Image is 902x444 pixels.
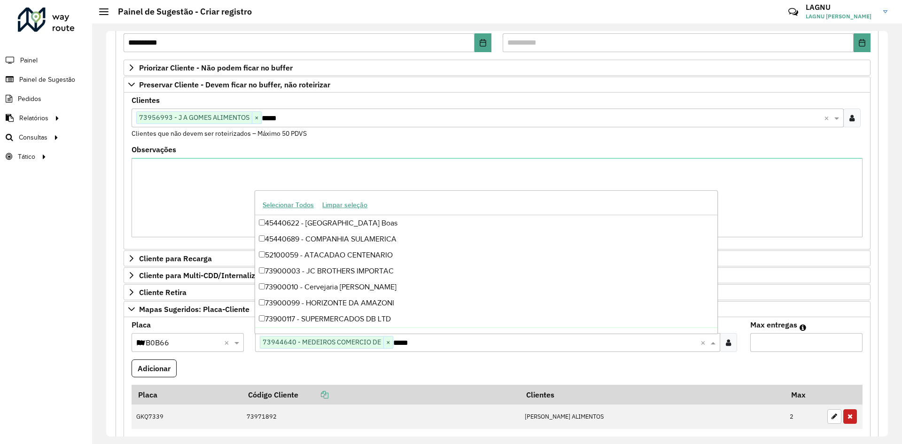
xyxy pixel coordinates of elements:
span: LAGNU [PERSON_NAME] [806,12,876,21]
div: 73901000 - GOL LINHAS AEREAS SA [255,327,717,343]
span: × [252,112,261,124]
em: Máximo de clientes que serão colocados na mesma rota com os clientes informados [800,324,806,331]
label: Clientes [132,94,160,106]
span: Priorizar Cliente - Não podem ficar no buffer [139,64,293,71]
label: Observações [132,144,176,155]
span: Painel [20,55,38,65]
td: 73971892 [241,405,520,429]
span: × [383,337,393,348]
span: Clear all [700,337,708,348]
ng-dropdown-panel: Options list [255,190,717,334]
button: Limpar seleção [318,198,372,212]
div: 45440689 - COMPANHIA SULAMERICA [255,231,717,247]
th: Placa [132,385,241,405]
td: [PERSON_NAME] ALIMENTOS [520,405,785,429]
a: Copiar [298,390,328,399]
button: Choose Date [854,33,871,52]
span: Mapas Sugeridos: Placa-Cliente [139,305,249,313]
span: Tático [18,152,35,162]
small: Clientes que não devem ser roteirizados – Máximo 50 PDVS [132,129,307,138]
a: Cliente Retira [124,284,871,300]
td: 2 [785,405,823,429]
label: Max entregas [750,319,797,330]
span: Cliente para Recarga [139,255,212,262]
span: Pedidos [18,94,41,104]
span: Cliente para Multi-CDD/Internalização [139,272,272,279]
span: Relatórios [19,113,48,123]
th: Max [785,385,823,405]
td: GKQ7339 [132,405,241,429]
button: Adicionar [132,359,177,377]
a: Mapas Sugeridos: Placa-Cliente [124,301,871,317]
div: 52100059 - ATACADAO CENTENARIO [255,247,717,263]
span: Consultas [19,132,47,142]
button: Choose Date [474,33,491,52]
th: Código Cliente [241,385,520,405]
th: Clientes [520,385,785,405]
div: 73900010 - Cervejaria [PERSON_NAME] [255,279,717,295]
a: Cliente para Multi-CDD/Internalização [124,267,871,283]
a: Priorizar Cliente - Não podem ficar no buffer [124,60,871,76]
div: 73900003 - JC BROTHERS IMPORTAC [255,263,717,279]
h2: Painel de Sugestão - Criar registro [109,7,252,17]
a: Contato Rápido [783,2,803,22]
div: 73900117 - SUPERMERCADOS DB LTD [255,311,717,327]
span: Preservar Cliente - Devem ficar no buffer, não roteirizar [139,81,330,88]
span: 73944640 - MEDEIROS COMERCIO DE [260,336,383,348]
span: Clear all [224,337,232,348]
span: 73956993 - J A GOMES ALIMENTOS [137,112,252,123]
div: Preservar Cliente - Devem ficar no buffer, não roteirizar [124,93,871,249]
div: 45440622 - [GEOGRAPHIC_DATA] Boas [255,215,717,231]
span: Clear all [824,112,832,124]
span: Cliente Retira [139,288,187,296]
button: Selecionar Todos [258,198,318,212]
a: Preservar Cliente - Devem ficar no buffer, não roteirizar [124,77,871,93]
label: Placa [132,319,151,330]
h3: LAGNU [806,3,876,12]
a: Cliente para Recarga [124,250,871,266]
span: Painel de Sugestão [19,75,75,85]
div: 73900099 - HORIZONTE DA AMAZONI [255,295,717,311]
